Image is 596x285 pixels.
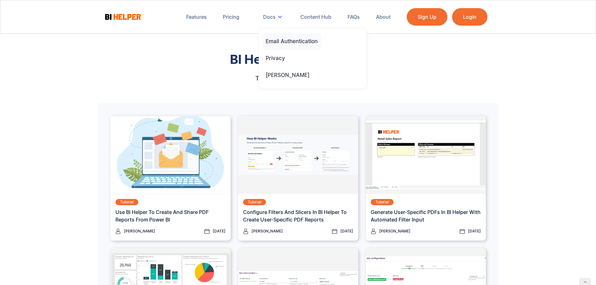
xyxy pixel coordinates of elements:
[262,33,321,50] a: Email Authentication
[259,24,403,89] nav: Docs
[259,10,289,24] div: Docs
[452,8,487,26] a: Login
[223,14,239,20] div: Pricing
[366,116,486,241] a: TutorialGenerate User-specific PDFs In BI Helper with Automated Filter Input[PERSON_NAME][DATE]
[124,228,155,234] div: [PERSON_NAME]
[375,199,389,205] div: Tutorial
[186,14,207,20] div: Features
[252,228,283,234] div: [PERSON_NAME]
[262,67,321,84] a: [PERSON_NAME]
[343,10,364,24] a: FAQs
[296,10,336,24] a: Content Hub
[182,10,211,24] a: Features
[218,10,244,24] a: Pricing
[266,38,318,45] div: Email Authentication
[262,50,321,67] a: Privacy
[110,116,231,241] a: TutorialUse BI Helper To Create And Share PDF Reports From Power BI[PERSON_NAME][DATE]
[372,10,395,24] a: About
[371,208,481,223] h3: Generate User-specific PDFs In BI Helper with Automated Filter Input
[243,208,353,223] h3: Configure Filters And Slicers In BI Helper To Create User-Specific PDF Reports
[340,228,353,234] div: [DATE]
[407,8,447,26] a: Sign Up
[263,14,276,20] div: Docs
[266,55,285,62] div: Privacy
[238,116,358,241] a: TutorialConfigure Filters And Slicers In BI Helper To Create User-Specific PDF Reports[PERSON_NAM...
[230,52,366,67] strong: BI Helper Content Hub
[248,199,261,205] div: Tutorial
[348,14,360,20] div: FAQs
[379,228,410,234] div: [PERSON_NAME]
[300,14,331,20] div: Content Hub
[115,208,226,223] h3: Use BI Helper To Create And Share PDF Reports From Power BI
[213,228,226,234] div: [DATE]
[120,199,134,205] div: Tutorial
[376,14,391,20] div: About
[255,75,341,81] div: Tutorials | Use Cases | Blogs
[266,72,309,79] div: [PERSON_NAME]
[468,228,481,234] div: [DATE]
